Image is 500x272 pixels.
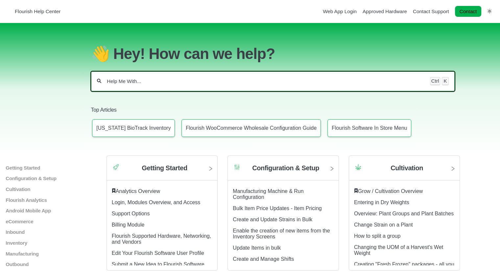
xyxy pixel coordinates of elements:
[327,119,411,137] a: Article: Flourish Software In Store Menu
[354,200,409,205] a: Entering in Dry Weights article
[358,188,423,194] a: Grow / Cultivation Overview article
[142,164,187,172] h2: Getting Started
[391,164,423,172] h2: Cultivation
[5,229,85,235] a: Inbound
[112,261,204,267] a: Submit a New Idea to Flourish Software article
[349,161,460,180] a: Category icon Cultivation
[8,7,60,16] a: Flourish Help Center
[455,6,481,17] a: Contact
[233,205,321,211] a: Bulk Item Price Updates - Item Pricing article
[5,261,85,267] a: Outbound
[228,161,339,180] a: Category icon Configuration & Setup
[181,119,321,137] a: Article: Flourish WooCommerce Wholesale Configuration Guide
[112,188,213,194] div: ​
[442,77,449,85] kbd: K
[233,256,294,262] a: Create and Manage Shifts article
[5,251,85,257] a: Manufacturing
[106,78,425,85] input: Help Me With...
[363,9,407,14] a: Approved Hardware navigation item
[107,161,218,180] a: Category icon Getting Started
[354,244,443,256] a: Changing the UOM of a Harvest's Wet Weight article
[354,188,455,194] div: ​
[8,7,12,16] img: Flourish Help Center Logo
[112,163,120,171] img: Category icon
[354,163,362,171] img: Category icon
[91,45,455,63] h1: 👋 Hey! How can we help?
[5,240,85,246] a: Inventory
[112,222,145,228] a: Billing Module article
[354,233,400,239] a: How to split a group article
[354,188,358,193] svg: Featured
[430,77,440,85] kbd: Ctrl
[5,197,85,203] a: Flourish Analytics
[91,106,455,114] h2: Top Articles
[92,119,175,137] a: Article: Connecticut BioTrack Inventory
[413,9,449,14] a: Contact Support navigation item
[112,200,200,205] a: Login, Modules Overview, and Access article
[5,176,85,181] a: Configuration & Setup
[5,186,85,192] a: Cultivation
[5,208,85,213] a: Android Mobile App
[186,125,317,131] p: Flourish WooCommerce Wholesale Configuration Guide
[233,245,281,251] a: Update Items in bulk article
[112,211,150,216] a: Support Options article
[5,165,85,171] a: Getting Started
[233,188,303,200] a: Manufacturing Machine & Run Configuration article
[15,9,60,14] span: Flourish Help Center
[116,188,160,194] a: Analytics Overview article
[112,188,116,193] svg: Featured
[332,125,407,131] p: Flourish Software In Store Menu
[487,8,492,14] a: Switch dark mode setting
[91,96,455,142] section: Top Articles
[5,219,85,224] a: eCommerce
[112,233,211,245] a: Flourish Supported Hardware, Networking, and Vendors article
[430,77,449,85] div: Keyboard shortcut for search
[233,228,330,239] a: Enable the creation of new items from the Inventory Screens article
[233,163,241,171] img: Category icon
[323,9,357,14] a: Web App Login navigation item
[96,125,171,131] p: [US_STATE] BioTrack Inventory
[453,7,483,16] li: Contact desktop
[354,222,413,228] a: Change Strain on a Plant article
[252,164,319,172] h2: Configuration & Setup
[112,250,204,256] a: Edit Your Flourish Software User Profile article
[233,217,312,222] a: Create and Update Strains in Bulk article
[354,211,454,216] a: Overview: Plant Groups and Plant Batches article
